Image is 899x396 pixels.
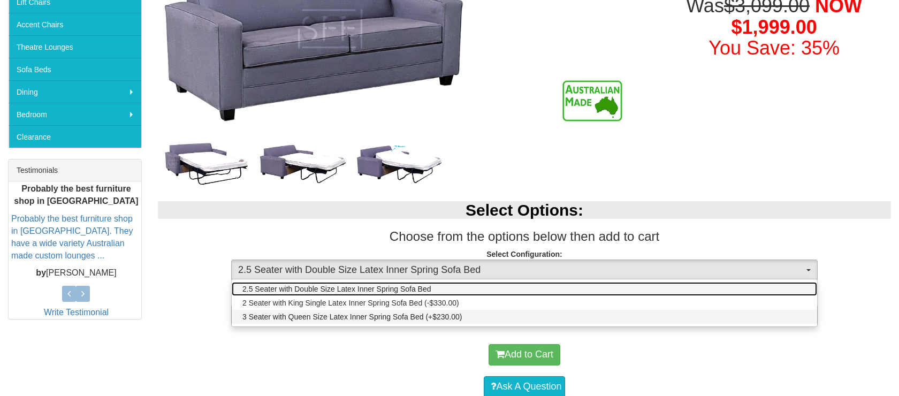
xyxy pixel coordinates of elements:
strong: Select Configuration: [486,250,562,258]
b: by [36,268,46,277]
a: Theatre Lounges [9,35,141,58]
span: 2.5 Seater with Double Size Latex Inner Spring Sofa Bed [238,263,804,277]
a: Write Testimonial [44,308,109,317]
a: Sofa Beds [9,58,141,80]
h3: Choose from the options below then add to cart [158,230,891,243]
a: Accent Chairs [9,13,141,35]
div: Testimonials [9,159,141,181]
b: Select Options: [466,201,583,219]
span: 3 Seater with Queen Size Latex Inner Spring Sofa Bed (+$230.00) [242,311,462,322]
a: Bedroom [9,103,141,125]
span: 2 Seater with King Single Latex Inner Spring Sofa Bed (-$330.00) [242,298,459,308]
b: Probably the best furniture shop in [GEOGRAPHIC_DATA] [14,184,138,205]
a: Clearance [9,125,141,148]
a: Probably the best furniture shop in [GEOGRAPHIC_DATA]. They have a wide variety Australian made c... [11,214,133,260]
font: You Save: 35% [708,37,840,59]
button: 2.5 Seater with Double Size Latex Inner Spring Sofa Bed [231,260,818,281]
span: 2.5 Seater with Double Size Latex Inner Spring Sofa Bed [242,284,431,294]
button: Add to Cart [489,344,560,365]
p: [PERSON_NAME] [11,267,141,279]
a: Dining [9,80,141,103]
